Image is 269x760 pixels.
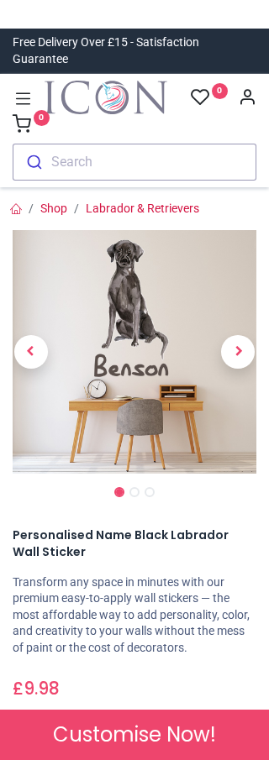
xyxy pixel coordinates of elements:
[221,335,255,369] span: Next
[13,677,60,700] span: £
[13,574,256,657] p: Transform any space in minutes with our premium easy-to-apply wall stickers — the most affordable...
[13,144,256,181] button: Search
[220,267,257,438] a: Next
[13,34,256,67] div: Free Delivery Over £15 - Satisfaction Guarantee
[13,6,265,23] iframe: Customer reviews powered by Trustpilot
[212,83,228,99] sup: 0
[13,527,256,560] h1: Personalised Name Black Labrador Wall Sticker
[40,202,67,215] a: Shop
[53,721,216,749] span: Customise Now!
[45,81,167,114] a: Logo of Icon Wall Stickers
[13,230,256,474] img: Personalised Name Black Labrador Wall Sticker
[86,202,199,215] a: Labrador & Retrievers
[14,335,48,369] span: Previous
[51,155,92,169] div: Search
[24,677,60,700] span: 9.98
[45,81,167,114] img: Icon Wall Stickers
[34,110,50,126] sup: 0
[191,87,228,108] a: 0
[13,267,50,438] a: Previous
[13,119,50,133] a: 0
[238,92,256,106] a: Account Info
